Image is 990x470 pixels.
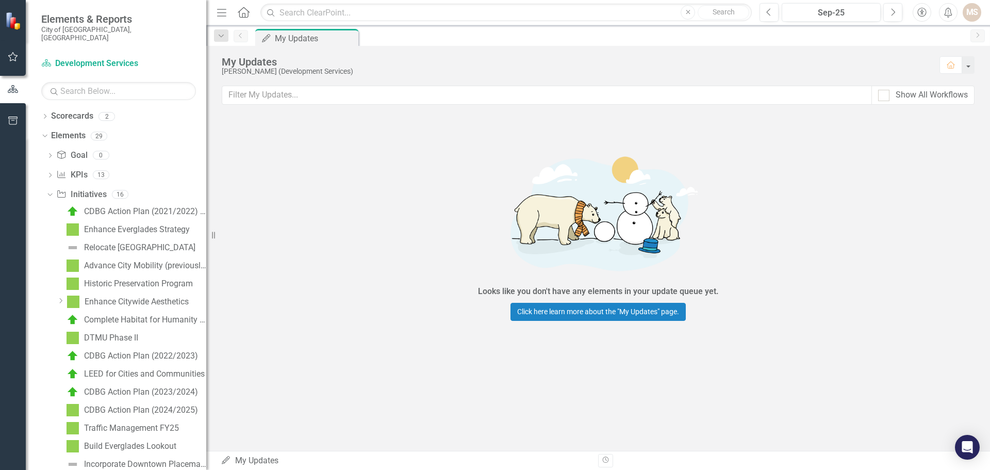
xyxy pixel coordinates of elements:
[896,89,968,101] div: Show All Workflows
[64,330,138,346] a: DTMU Phase II
[84,442,176,451] div: Build Everglades Lookout
[51,130,86,142] a: Elements
[222,68,929,75] div: [PERSON_NAME] (Development Services)
[478,286,719,298] div: Looks like you don't have any elements in your update queue yet.
[41,25,196,42] small: City of [GEOGRAPHIC_DATA], [GEOGRAPHIC_DATA]
[67,404,79,416] img: IP
[67,314,79,326] img: C
[64,420,179,436] a: Traffic Management FY25
[64,348,198,364] a: CDBG Action Plan (2022/2023)
[91,132,107,140] div: 29
[64,275,193,292] a: Historic Preservation Program
[84,387,198,397] div: CDBG Action Plan (2023/2024)
[84,351,198,361] div: CDBG Action Plan (2022/2023)
[84,243,195,252] div: Relocate [GEOGRAPHIC_DATA]
[275,32,356,45] div: My Updates
[93,171,109,180] div: 13
[67,422,79,434] img: IP
[84,279,193,288] div: Historic Preservation Program
[84,369,205,379] div: LEED for Cities and Communities
[41,82,196,100] input: Search Below...
[67,386,79,398] img: C
[222,86,872,105] input: Filter My Updates...
[64,239,195,256] a: Relocate [GEOGRAPHIC_DATA]
[84,207,206,216] div: CDBG Action Plan (2021/2022) (Ongoing)
[785,7,877,19] div: Sep-25
[67,241,79,254] img: Not Defined
[67,350,79,362] img: C
[84,424,179,433] div: Traffic Management FY25
[64,402,198,418] a: CDBG Action Plan (2024/2025)
[222,56,929,68] div: My Updates
[67,223,79,236] img: IP
[51,110,93,122] a: Scorecards
[84,225,190,234] div: Enhance Everglades Strategy
[41,13,196,25] span: Elements & Reports
[67,296,79,308] img: IP
[64,203,206,220] a: CDBG Action Plan (2021/2022) (Ongoing)
[56,150,87,161] a: Goal
[67,368,79,380] img: C
[5,12,23,30] img: ClearPoint Strategy
[782,3,881,22] button: Sep-25
[112,190,128,199] div: 16
[67,278,79,290] img: IP
[84,315,206,325] div: Complete Habitat for Humanity Affordable Housing
[221,455,590,467] div: My Updates
[98,112,115,121] div: 2
[510,303,686,321] a: Click here learn more about the "My Updates" page.
[84,261,206,270] div: Advance City Mobility (previously Establish Bike Lanes)
[64,221,190,238] a: Enhance Everglades Strategy
[64,257,206,274] a: Advance City Mobility (previously Establish Bike Lanes)
[67,440,79,452] img: IP
[41,58,170,70] a: Development Services
[963,3,981,22] button: MS
[84,333,138,343] div: DTMU Phase II
[64,438,176,455] a: Build Everglades Lookout
[67,260,79,272] img: IP
[64,312,206,328] a: Complete Habitat for Humanity Affordable Housing
[67,332,79,344] img: IP
[64,366,205,382] a: LEED for Cities and Communities
[84,406,198,415] div: CDBG Action Plan (2024/2025)
[260,4,752,22] input: Search ClearPoint...
[56,189,106,201] a: Initiatives
[93,151,109,160] div: 0
[713,8,735,16] span: Search
[955,435,980,460] div: Open Intercom Messenger
[56,169,87,181] a: KPIs
[67,205,79,218] img: C
[84,460,206,469] div: Incorporate Downtown Placemaking & Connectivity
[85,297,189,306] div: Enhance Citywide Aesthetics
[443,142,753,284] img: Getting started
[64,294,189,310] a: Enhance Citywide Aesthetics
[64,384,198,400] a: CDBG Action Plan (2023/2024)
[698,5,749,20] button: Search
